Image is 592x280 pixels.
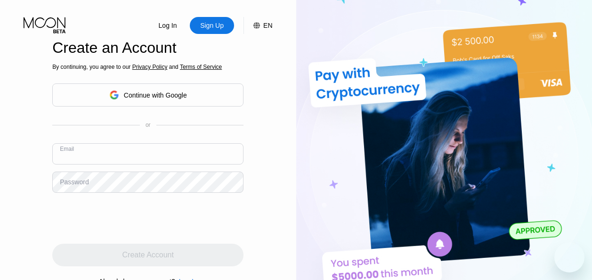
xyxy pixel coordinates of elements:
[124,91,187,99] div: Continue with Google
[60,146,74,152] div: Email
[180,64,222,70] span: Terms of Service
[263,22,272,29] div: EN
[60,178,89,186] div: Password
[52,39,243,57] div: Create an Account
[158,21,178,30] div: Log In
[146,17,190,34] div: Log In
[52,64,243,70] div: By continuing, you agree to our
[132,64,168,70] span: Privacy Policy
[167,64,180,70] span: and
[190,17,234,34] div: Sign Up
[146,122,151,128] div: or
[52,200,195,237] iframe: reCAPTCHA
[554,242,584,272] iframe: Button to launch messaging window
[52,83,243,107] div: Continue with Google
[199,21,225,30] div: Sign Up
[243,17,272,34] div: EN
